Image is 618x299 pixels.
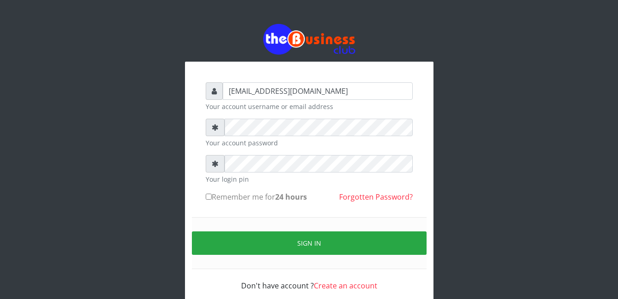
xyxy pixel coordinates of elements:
div: Don't have account ? [206,269,413,291]
b: 24 hours [275,192,307,202]
a: Forgotten Password? [339,192,413,202]
input: Username or email address [223,82,413,100]
input: Remember me for24 hours [206,194,212,200]
label: Remember me for [206,191,307,202]
small: Your account password [206,138,413,148]
small: Your login pin [206,174,413,184]
small: Your account username or email address [206,102,413,111]
button: Sign in [192,231,427,255]
a: Create an account [314,281,377,291]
